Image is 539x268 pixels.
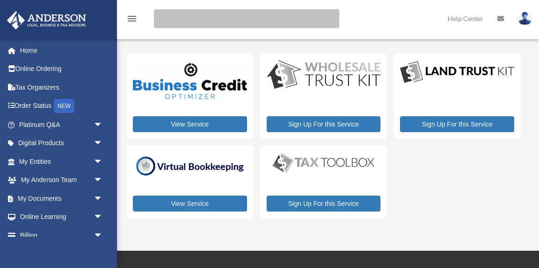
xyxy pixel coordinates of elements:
[94,152,112,171] span: arrow_drop_down
[54,99,74,113] div: NEW
[7,115,117,134] a: Platinum Q&Aarrow_drop_down
[267,60,381,90] img: WS-Trust-Kit-lgo-1.jpg
[7,189,117,208] a: My Documentsarrow_drop_down
[7,97,117,116] a: Order StatusNEW
[94,171,112,190] span: arrow_drop_down
[7,60,117,78] a: Online Ordering
[7,208,117,226] a: Online Learningarrow_drop_down
[126,16,138,24] a: menu
[156,13,167,23] i: search
[94,208,112,227] span: arrow_drop_down
[267,152,381,175] img: taxtoolbox_new-1.webp
[7,134,112,153] a: Digital Productsarrow_drop_down
[133,196,247,212] a: View Service
[7,171,117,190] a: My Anderson Teamarrow_drop_down
[267,196,381,212] a: Sign Up For this Service
[133,116,247,132] a: View Service
[7,41,117,60] a: Home
[400,60,514,85] img: LandTrust_lgo-1.jpg
[94,134,112,153] span: arrow_drop_down
[518,12,532,25] img: User Pic
[94,226,112,245] span: arrow_drop_down
[7,152,117,171] a: My Entitiesarrow_drop_down
[94,189,112,208] span: arrow_drop_down
[400,116,514,132] a: Sign Up For this Service
[267,116,381,132] a: Sign Up For this Service
[7,226,117,245] a: Billingarrow_drop_down
[4,11,89,29] img: Anderson Advisors Platinum Portal
[7,78,117,97] a: Tax Organizers
[94,115,112,134] span: arrow_drop_down
[126,13,138,24] i: menu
